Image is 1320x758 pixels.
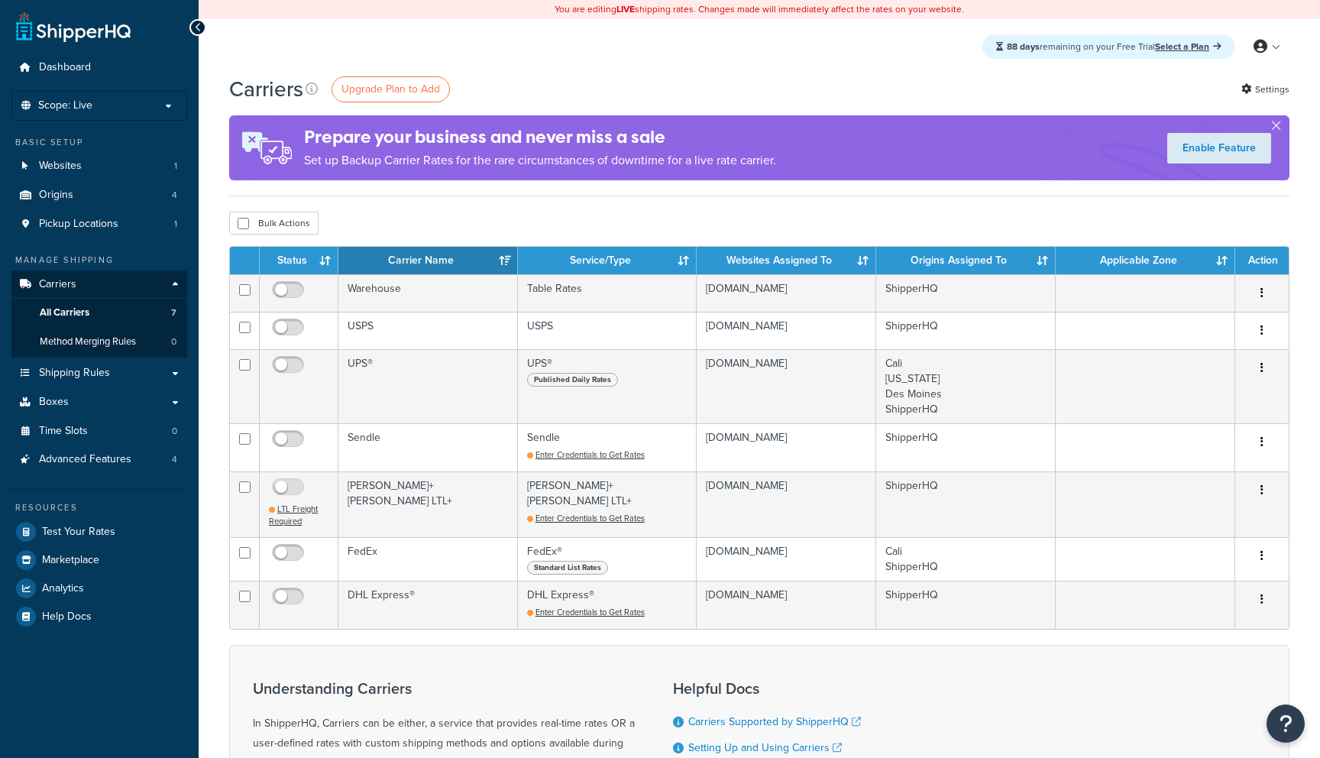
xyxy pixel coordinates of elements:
[616,2,635,16] b: LIVE
[39,396,69,409] span: Boxes
[338,247,518,274] th: Carrier Name: activate to sort column ascending
[518,471,697,537] td: [PERSON_NAME]+[PERSON_NAME] LTL+
[11,575,187,602] a: Analytics
[11,445,187,474] li: Advanced Features
[338,423,518,471] td: Sendle
[172,453,177,466] span: 4
[39,218,118,231] span: Pickup Locations
[876,537,1056,581] td: Cali ShipperHQ
[38,99,92,112] span: Scope: Live
[697,537,876,581] td: [DOMAIN_NAME]
[11,152,187,180] li: Websites
[11,518,187,546] a: Test Your Rates
[42,582,84,595] span: Analytics
[171,306,176,319] span: 7
[42,554,99,567] span: Marketplace
[697,471,876,537] td: [DOMAIN_NAME]
[39,278,76,291] span: Carriers
[11,181,187,209] a: Origins 4
[518,423,697,471] td: Sendle
[518,581,697,629] td: DHL Express®
[341,81,440,97] span: Upgrade Plan to Add
[11,417,187,445] a: Time Slots 0
[527,449,645,461] a: Enter Credentials to Get Rates
[338,274,518,312] td: Warehouse
[40,306,89,319] span: All Carriers
[11,546,187,574] li: Marketplace
[11,603,187,630] a: Help Docs
[172,189,177,202] span: 4
[518,247,697,274] th: Service/Type: activate to sort column ascending
[338,312,518,349] td: USPS
[229,212,319,235] button: Bulk Actions
[11,328,187,356] li: Method Merging Rules
[11,152,187,180] a: Websites 1
[11,210,187,238] li: Pickup Locations
[697,349,876,423] td: [DOMAIN_NAME]
[982,34,1235,59] div: remaining on your Free Trial
[338,537,518,581] td: FedEx
[697,247,876,274] th: Websites Assigned To: activate to sort column ascending
[697,312,876,349] td: [DOMAIN_NAME]
[171,335,176,348] span: 0
[39,453,131,466] span: Advanced Features
[11,270,187,358] li: Carriers
[11,136,187,149] div: Basic Setup
[16,11,131,42] a: ShipperHQ Home
[527,606,645,618] a: Enter Credentials to Get Rates
[876,471,1056,537] td: ShipperHQ
[11,388,187,416] a: Boxes
[39,160,82,173] span: Websites
[697,581,876,629] td: [DOMAIN_NAME]
[876,423,1056,471] td: ShipperHQ
[11,417,187,445] li: Time Slots
[11,445,187,474] a: Advanced Features 4
[1235,247,1289,274] th: Action
[11,501,187,514] div: Resources
[1155,40,1221,53] a: Select a Plan
[338,471,518,537] td: [PERSON_NAME]+[PERSON_NAME] LTL+
[174,218,177,231] span: 1
[1241,79,1289,100] a: Settings
[174,160,177,173] span: 1
[39,425,88,438] span: Time Slots
[876,247,1056,274] th: Origins Assigned To: activate to sort column ascending
[673,680,872,697] h3: Helpful Docs
[535,606,645,618] span: Enter Credentials to Get Rates
[11,328,187,356] a: Method Merging Rules 0
[260,247,338,274] th: Status: activate to sort column ascending
[253,680,635,697] h3: Understanding Carriers
[11,359,187,387] a: Shipping Rules
[11,53,187,82] a: Dashboard
[527,512,645,524] a: Enter Credentials to Get Rates
[518,537,697,581] td: FedEx®
[304,150,776,171] p: Set up Backup Carrier Rates for the rare circumstances of downtime for a live rate carrier.
[11,299,187,327] a: All Carriers 7
[876,274,1056,312] td: ShipperHQ
[688,714,861,730] a: Carriers Supported by ShipperHQ
[527,561,608,575] span: Standard List Rates
[39,367,110,380] span: Shipping Rules
[527,373,618,387] span: Published Daily Rates
[11,210,187,238] a: Pickup Locations 1
[535,512,645,524] span: Enter Credentials to Get Rates
[876,349,1056,423] td: Cali [US_STATE] Des Moines ShipperHQ
[11,181,187,209] li: Origins
[332,76,450,102] a: Upgrade Plan to Add
[518,349,697,423] td: UPS®
[229,115,304,180] img: ad-rules-rateshop-fe6ec290ccb7230408bd80ed9643f0289d75e0ffd9eb532fc0e269fcd187b520.png
[39,189,73,202] span: Origins
[1267,705,1305,743] button: Open Resource Center
[11,299,187,327] li: All Carriers
[269,503,318,527] span: LTL Freight Required
[1167,133,1271,164] a: Enable Feature
[697,274,876,312] td: [DOMAIN_NAME]
[518,274,697,312] td: Table Rates
[11,254,187,267] div: Manage Shipping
